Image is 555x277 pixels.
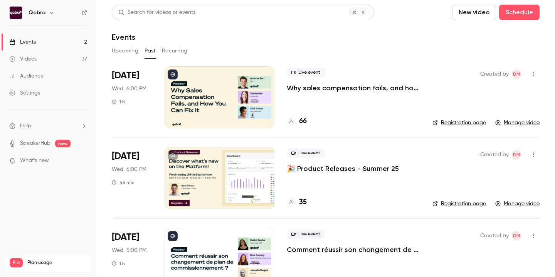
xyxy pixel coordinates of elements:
[287,149,325,158] span: Live event
[287,83,420,93] a: Why sales compensation fails, and how you can fix it
[112,32,135,42] h1: Events
[512,69,521,79] span: Dylan Manceau
[112,66,152,128] div: Oct 8 Wed, 6:00 PM (Europe/Paris)
[299,197,307,208] h4: 35
[287,164,399,173] a: 🎉 Product Releases - Summer 25
[9,89,40,97] div: Settings
[112,45,138,57] button: Upcoming
[9,122,87,130] li: help-dropdown-opener
[299,116,307,127] h4: 66
[27,260,87,266] span: Plan usage
[112,166,146,173] span: Wed, 6:00 PM
[480,231,509,240] span: Created by
[495,119,540,127] a: Manage video
[20,157,49,165] span: What's new
[287,68,325,77] span: Live event
[20,139,50,147] a: SpeakerHub
[162,45,188,57] button: Recurring
[480,150,509,159] span: Created by
[513,150,520,159] span: DM
[112,231,139,243] span: [DATE]
[9,38,36,46] div: Events
[29,9,45,17] h6: Qobra
[512,150,521,159] span: Dylan Manceau
[112,150,139,162] span: [DATE]
[10,258,23,267] span: Pro
[145,45,156,57] button: Past
[112,260,125,267] div: 1 h
[513,231,520,240] span: DM
[78,157,87,164] iframe: Noticeable Trigger
[432,200,486,208] a: Registration page
[512,231,521,240] span: Dylan Manceau
[10,7,22,19] img: Qobra
[287,230,325,239] span: Live event
[9,72,44,80] div: Audience
[9,55,37,63] div: Videos
[513,69,520,79] span: DM
[499,5,540,20] button: Schedule
[112,247,146,254] span: Wed, 5:00 PM
[112,179,135,186] div: 45 min
[495,200,540,208] a: Manage video
[20,122,31,130] span: Help
[112,69,139,82] span: [DATE]
[452,5,496,20] button: New video
[112,99,125,105] div: 1 h
[112,85,146,93] span: Wed, 6:00 PM
[480,69,509,79] span: Created by
[287,245,420,254] a: Comment réussir son changement de plan de commissionnement ?
[55,140,71,147] span: new
[287,197,307,208] a: 35
[118,8,195,17] div: Search for videos or events
[432,119,486,127] a: Registration page
[287,116,307,127] a: 66
[112,147,152,209] div: Sep 24 Wed, 6:00 PM (Europe/Paris)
